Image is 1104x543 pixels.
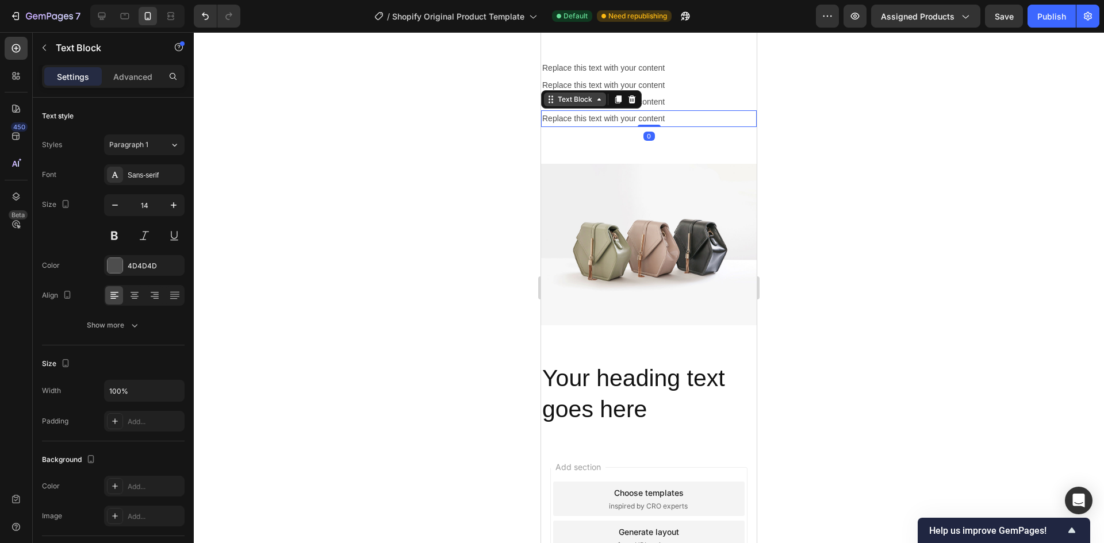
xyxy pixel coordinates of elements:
[56,41,154,55] p: Text Block
[128,511,182,522] div: Add...
[5,5,86,28] button: 7
[42,416,68,426] div: Padding
[42,452,98,468] div: Background
[42,288,74,303] div: Align
[392,10,524,22] span: Shopify Original Product Template
[42,356,72,372] div: Size
[995,11,1014,21] span: Save
[42,386,61,396] div: Width
[128,170,182,180] div: Sans-serif
[42,260,60,271] div: Color
[87,319,140,331] div: Show more
[113,71,152,83] p: Advanced
[42,315,185,336] button: Show more
[9,210,28,219] div: Beta
[871,5,980,28] button: Assigned Products
[541,32,757,543] iframe: Design area
[128,417,182,427] div: Add...
[128,482,182,492] div: Add...
[929,525,1065,536] span: Help us improve GemPages!
[1065,487,1092,514] div: Open Intercom Messenger
[75,9,80,23] p: 7
[104,134,185,155] button: Paragraph 1
[57,71,89,83] p: Settings
[42,111,74,121] div: Text style
[42,481,60,491] div: Color
[11,122,28,132] div: 450
[194,5,240,28] div: Undo/Redo
[42,170,56,180] div: Font
[985,5,1023,28] button: Save
[608,11,667,21] span: Need republishing
[42,197,72,213] div: Size
[929,523,1079,537] button: Show survey - Help us improve GemPages!
[128,261,182,271] div: 4D4D4D
[109,140,148,150] span: Paragraph 1
[42,140,62,150] div: Styles
[76,508,138,518] span: from URL or image
[881,10,954,22] span: Assigned Products
[42,511,62,521] div: Image
[105,380,184,401] input: Auto
[563,11,588,21] span: Default
[1037,10,1066,22] div: Publish
[1028,5,1076,28] button: Publish
[387,10,390,22] span: /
